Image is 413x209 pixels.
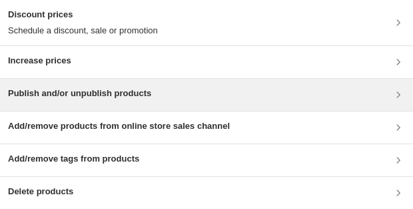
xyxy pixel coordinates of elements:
[8,87,151,100] h3: Publish and/or unpublish products
[8,24,158,37] p: Schedule a discount, sale or promotion
[8,54,71,67] h3: Increase prices
[8,152,139,166] h3: Add/remove tags from products
[8,8,158,21] h3: Discount prices
[8,185,73,198] h3: Delete products
[8,120,230,133] h3: Add/remove products from online store sales channel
